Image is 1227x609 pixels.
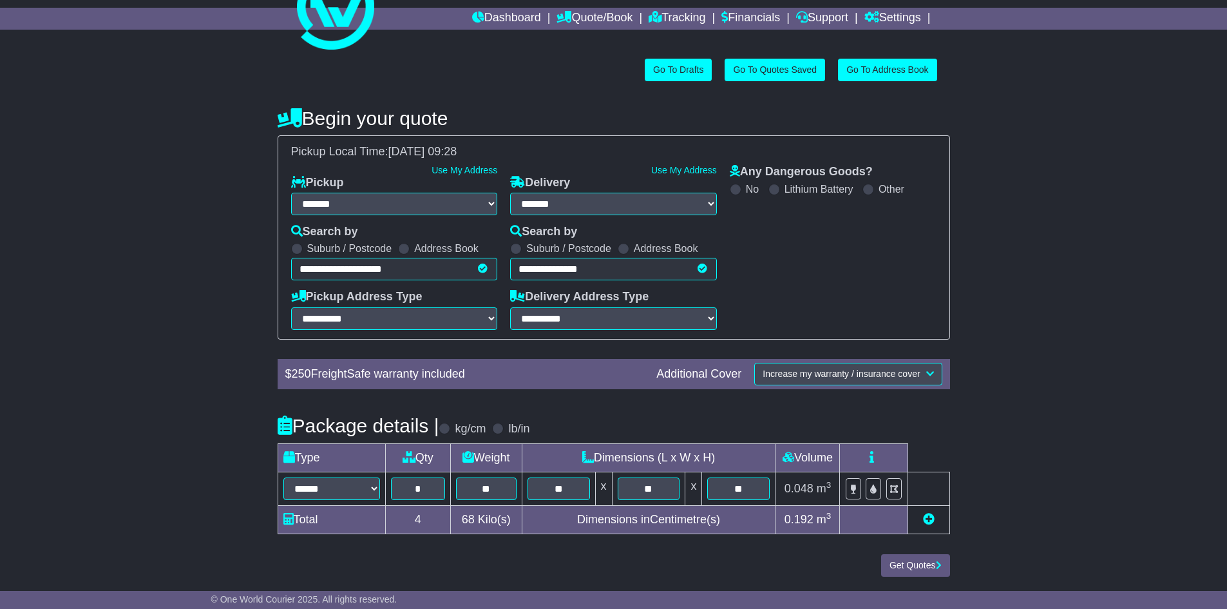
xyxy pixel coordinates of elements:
td: Volume [775,443,840,472]
a: Financials [721,8,780,30]
label: Address Book [634,242,698,255]
sup: 3 [826,480,832,490]
a: Settings [864,8,921,30]
label: lb/in [508,422,529,436]
td: x [685,472,702,505]
span: 68 [462,513,475,526]
span: 0.192 [785,513,813,526]
label: Suburb / Postcode [307,242,392,255]
label: Pickup Address Type [291,290,423,304]
label: Delivery [510,176,570,190]
label: Any Dangerous Goods? [730,165,873,179]
td: Kilo(s) [450,505,522,534]
span: [DATE] 09:28 [388,145,457,158]
sup: 3 [826,511,832,521]
label: Search by [291,225,358,239]
a: Add new item [923,513,935,526]
span: m [817,482,832,495]
label: No [746,183,759,195]
a: Use My Address [432,165,497,175]
div: $ FreightSafe warranty included [279,367,651,382]
h4: Begin your quote [278,108,950,129]
a: Go To Quotes Saved [725,59,825,81]
td: Total [278,505,385,534]
h4: Package details | [278,415,439,436]
a: Use My Address [651,165,717,175]
a: Quote/Book [556,8,633,30]
label: Suburb / Postcode [526,242,611,255]
div: Additional Cover [650,367,748,382]
label: Search by [510,225,577,239]
td: 4 [385,505,450,534]
span: m [817,513,832,526]
td: Dimensions in Centimetre(s) [522,505,775,534]
div: Pickup Local Time: [285,145,943,159]
span: Increase my warranty / insurance cover [763,369,920,379]
td: Dimensions (L x W x H) [522,443,775,472]
label: Address Book [414,242,479,255]
a: Go To Address Book [838,59,937,81]
a: Go To Drafts [645,59,712,81]
a: Dashboard [472,8,541,30]
label: Pickup [291,176,344,190]
span: 0.048 [785,482,813,495]
label: Other [879,183,904,195]
a: Support [796,8,848,30]
button: Increase my warranty / insurance cover [754,363,942,385]
span: 250 [292,367,311,380]
label: Lithium Battery [785,183,853,195]
label: Delivery Address Type [510,290,649,304]
td: Type [278,443,385,472]
label: kg/cm [455,422,486,436]
a: Tracking [649,8,705,30]
td: Weight [450,443,522,472]
td: Qty [385,443,450,472]
td: x [595,472,612,505]
button: Get Quotes [881,554,950,577]
span: © One World Courier 2025. All rights reserved. [211,594,397,604]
